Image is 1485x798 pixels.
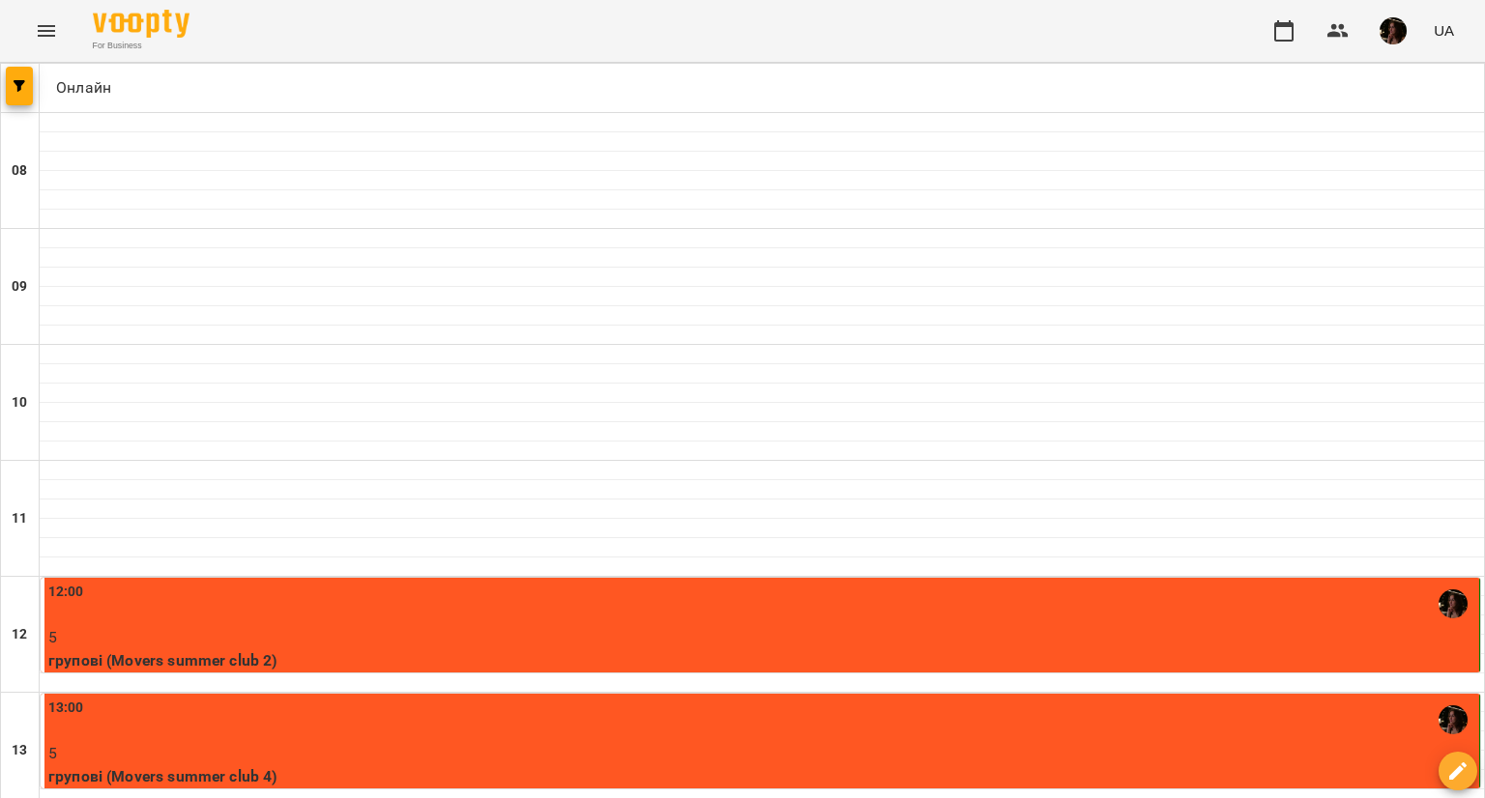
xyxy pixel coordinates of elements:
[1380,17,1407,44] img: 1b79b5faa506ccfdadca416541874b02.jpg
[48,698,84,719] label: 13:00
[12,508,27,529] h6: 11
[47,76,111,100] p: Онлайн
[1439,589,1468,618] img: Катерина Халимендик
[1426,13,1462,48] button: UA
[1439,705,1468,734] img: Катерина Халимендик
[48,649,1475,672] p: групові (Movers summer club 2)
[93,10,189,38] img: Voopty Logo
[48,626,1475,649] p: 5
[48,765,1475,788] p: групові (Movers summer club 4)
[48,742,1475,765] p: 5
[12,740,27,761] h6: 13
[48,582,84,603] label: 12:00
[12,276,27,298] h6: 09
[1434,20,1454,41] span: UA
[93,40,189,52] span: For Business
[12,624,27,645] h6: 12
[12,160,27,182] h6: 08
[23,8,70,54] button: Menu
[12,392,27,413] h6: 10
